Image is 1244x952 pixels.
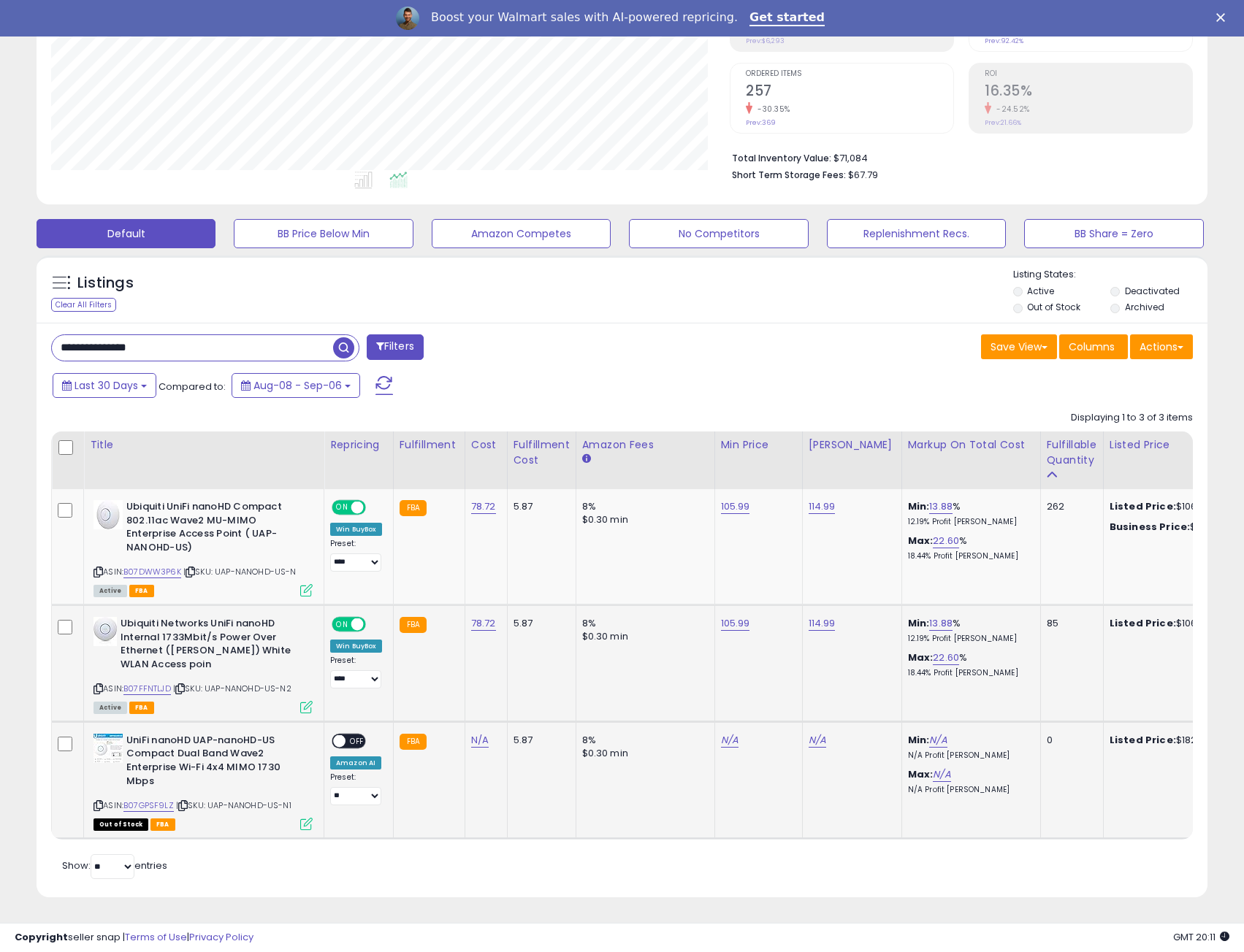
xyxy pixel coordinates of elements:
[929,733,947,748] a: N/A
[129,585,154,597] span: FBA
[749,10,825,26] a: Get started
[514,437,570,468] div: Fulfillment Cost
[333,618,351,631] span: ON
[1027,285,1054,297] label: Active
[629,219,808,248] button: No Competitors
[75,378,138,393] span: Last 30 Days
[746,82,953,102] h2: 257
[582,500,703,513] div: 8%
[367,334,424,360] button: Filters
[746,118,776,127] small: Prev: 369
[901,431,1040,489] th: The percentage added to the cost of goods (COGS) that forms the calculator for Min & Max prices.
[330,756,381,769] div: Amazon AI
[400,617,427,633] small: FBA
[94,617,313,712] div: ASIN:
[15,930,68,944] strong: Copyright
[90,437,318,453] div: Title
[62,859,167,872] span: Show: entries
[1047,437,1097,468] div: Fulfillable Quantity
[1027,301,1080,313] label: Out of Stock
[400,734,427,750] small: FBA
[471,499,496,514] a: 78.72
[582,453,591,466] small: Amazon Fees.
[173,683,291,694] span: | SKU: UAP-NANOHD-US-N2
[159,380,226,394] span: Compared to:
[809,499,836,514] a: 114.99
[1110,500,1231,513] div: $106.99
[908,499,930,513] b: Min:
[77,273,134,293] h5: Listings
[985,37,1023,45] small: Prev: 92.42%
[1125,285,1180,297] label: Deactivated
[125,930,187,944] a: Terms of Use
[514,500,565,513] div: 5.87
[121,617,298,675] b: Ubiquiti Networks UniFi nanoHD Internal 1733Mbit/s Power Over Ethernet ([PERSON_NAME]) White WLAN...
[1047,734,1092,747] div: 0
[933,534,959,548] a: 22.60
[933,650,959,665] a: 22.60
[364,502,387,514] span: OFF
[1216,13,1231,22] div: Close
[189,930,253,944] a: Privacy Policy
[330,772,382,805] div: Preset:
[721,499,750,514] a: 105.99
[908,785,1029,795] p: N/A Profit [PERSON_NAME]
[1110,616,1176,630] b: Listed Price:
[514,617,565,630] div: 5.87
[1110,617,1231,630] div: $106.95
[732,169,846,181] b: Short Term Storage Fees:
[809,437,896,453] div: [PERSON_NAME]
[746,70,953,78] span: Ordered Items
[908,437,1034,453] div: Markup on Total Cost
[94,617,117,646] img: 21kJD1Enk7L._SL40_.jpg
[129,702,154,714] span: FBA
[94,818,148,831] span: All listings that are currently out of stock and unavailable for purchase on Amazon
[37,219,215,248] button: Default
[1110,734,1231,747] div: $182.99
[94,585,127,597] span: All listings currently available for purchase on Amazon
[432,219,611,248] button: Amazon Competes
[809,616,836,631] a: 114.99
[933,767,950,782] a: N/A
[126,734,304,791] b: UniFi nanoHD UAP-nanoHD-US Compact Dual Band Wave2 Enterprise Wi-Fi 4x4 MIMO 1730 Mbps
[991,104,1030,115] small: -24.52%
[582,747,703,760] div: $0.30 min
[253,378,342,393] span: Aug-08 - Sep-06
[396,7,419,30] img: Profile image for Adrian
[582,630,703,643] div: $0.30 min
[732,148,1182,166] li: $71,084
[330,640,382,653] div: Win BuyBox
[908,517,1029,527] p: 12.19% Profit [PERSON_NAME]
[1110,521,1231,534] div: $107.95
[908,616,930,630] b: Min:
[985,82,1192,102] h2: 16.35%
[471,733,489,748] a: N/A
[176,799,291,811] span: | SKU: UAP-NANOHD-US-N1
[582,513,703,526] div: $0.30 min
[1110,499,1176,513] b: Listed Price:
[183,566,297,577] span: | SKU: UAP-NANOHD-US-N
[929,616,953,631] a: 13.88
[809,733,826,748] a: N/A
[929,499,953,514] a: 13.88
[908,534,1029,561] div: %
[908,650,934,664] b: Max:
[827,219,1006,248] button: Replenishment Recs.
[908,733,930,747] b: Min:
[94,734,313,829] div: ASIN:
[330,539,382,572] div: Preset:
[908,634,1029,644] p: 12.19% Profit [PERSON_NAME]
[123,799,174,812] a: B07GPSF9LZ
[1130,334,1193,359] button: Actions
[53,373,156,398] button: Last 30 Days
[94,500,313,595] div: ASIN:
[94,702,127,714] span: All listings currently available for purchase on Amazon
[1069,339,1115,354] span: Columns
[1110,437,1236,453] div: Listed Price
[985,70,1192,78] span: ROI
[981,334,1057,359] button: Save View
[232,373,360,398] button: Aug-08 - Sep-06
[1047,617,1092,630] div: 85
[1059,334,1128,359] button: Columns
[1125,301,1164,313] label: Archived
